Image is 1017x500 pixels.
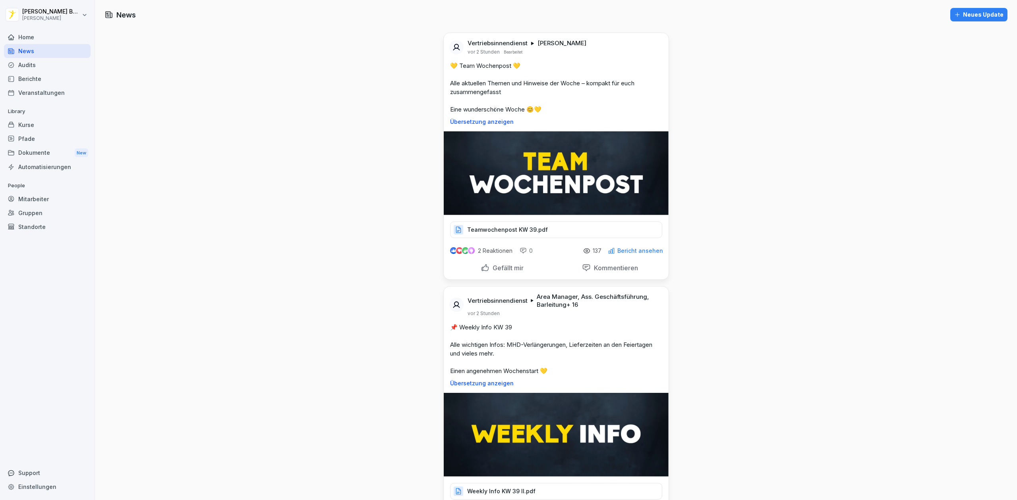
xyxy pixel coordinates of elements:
p: Gefällt mir [489,264,524,272]
h1: News [116,10,136,20]
a: Audits [4,58,91,72]
a: Gruppen [4,206,91,220]
img: like [450,248,456,254]
a: Pfade [4,132,91,146]
img: c31u2p2qoqpfv4dnx9j6dtk8.png [444,393,669,477]
p: Kommentieren [591,264,638,272]
p: vor 2 Stunden [468,310,500,317]
p: 2 Reaktionen [478,248,512,254]
a: Automatisierungen [4,160,91,174]
a: Mitarbeiter [4,192,91,206]
img: love [456,248,462,254]
button: Neues Update [950,8,1007,21]
img: celebrate [462,247,469,254]
div: New [75,148,88,158]
p: Übersetzung anzeigen [450,380,662,387]
p: 💛 Team Wochenpost 💛 Alle aktuellen Themen und Hinweise der Woche – kompakt für euch zusammengefas... [450,62,662,114]
p: Übersetzung anzeigen [450,119,662,125]
a: Weekly Info KW 39 II.pdf [450,490,662,498]
a: Teamwochenpost KW 39.pdf [450,228,662,236]
p: vor 2 Stunden [468,49,500,55]
a: DokumenteNew [4,146,91,160]
p: Area Manager, Ass. Geschäftsführung, Barleitung + 16 [537,293,659,309]
a: Kurse [4,118,91,132]
a: Einstellungen [4,480,91,494]
img: inspiring [468,247,475,254]
p: Library [4,105,91,118]
div: Support [4,466,91,480]
img: ewtvqk6a823d2k4h6wk8o3kf.png [444,131,669,215]
p: Vertriebsinnendienst [468,297,528,305]
a: Standorte [4,220,91,234]
p: [PERSON_NAME] [538,39,586,47]
p: Bericht ansehen [617,248,663,254]
p: Teamwochenpost KW 39.pdf [467,226,548,234]
p: 137 [593,248,601,254]
p: 📌 Weekly Info KW 39 Alle wichtigen Infos: MHD-Verlängerungen, Lieferzeiten an den Feiertagen und ... [450,323,662,375]
a: Home [4,30,91,44]
div: Neues Update [954,10,1003,19]
p: [PERSON_NAME] [22,15,80,21]
p: [PERSON_NAME] Bogomolec [22,8,80,15]
a: Veranstaltungen [4,86,91,100]
p: People [4,179,91,192]
p: Bearbeitet [504,49,522,55]
a: News [4,44,91,58]
p: Vertriebsinnendienst [468,39,528,47]
div: Dokumente [4,146,91,160]
p: Weekly Info KW 39 II.pdf [467,487,536,495]
a: Berichte [4,72,91,86]
div: 0 [520,247,533,255]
